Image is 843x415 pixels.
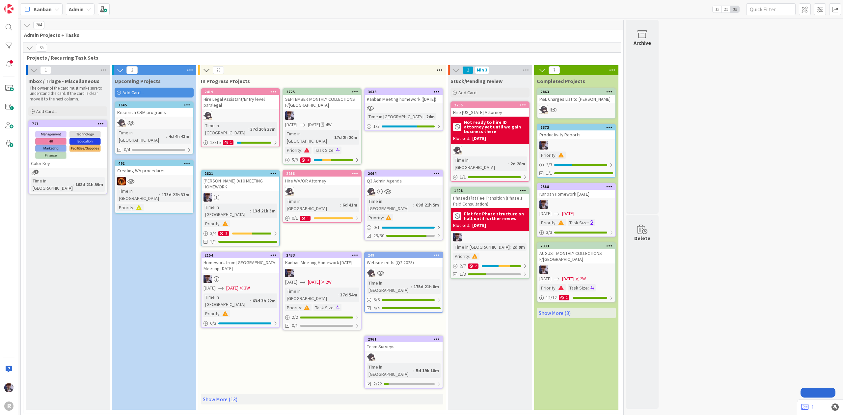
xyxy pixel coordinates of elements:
img: ML [539,141,548,150]
div: 6/6 [365,296,443,304]
div: Time in [GEOGRAPHIC_DATA] [117,129,166,144]
div: 2961 [368,337,443,342]
div: Task Size [313,147,334,154]
div: Hire WA/OR Attorney [283,177,361,185]
div: 727 [32,122,107,126]
div: P&L Charges List to [PERSON_NAME] [537,95,615,103]
div: 2333 [537,243,615,249]
span: : [423,113,424,120]
div: 2373 [537,124,615,130]
img: Visit kanbanzone.com [4,4,14,14]
div: Kanban Meeting Homework [DATE] [283,258,361,267]
span: 1 [34,170,39,174]
div: 462 [118,161,193,166]
span: 7 [549,66,560,74]
div: Time in [GEOGRAPHIC_DATA] [367,198,413,212]
span: Completed Projects [537,78,585,84]
div: 13d 21h 3m [251,207,277,214]
a: Show More (3) [537,308,616,318]
span: 0/4 [124,146,130,153]
div: 2961 [365,336,443,342]
div: 173d 22h 33m [160,191,191,198]
div: KN [365,187,443,196]
div: Time in [GEOGRAPHIC_DATA] [367,363,413,378]
div: KN [451,146,529,154]
div: 3/3 [537,228,615,236]
div: ML [283,111,361,120]
span: 23 [213,66,224,74]
span: 25/30 [373,232,384,239]
div: Color Key [29,159,107,168]
div: 249Website edits (Q2 2025) [365,252,443,267]
div: 2205Hire [US_STATE] Attorney [451,102,529,117]
span: [DATE] [226,285,238,291]
div: Website edits (Q2 2025) [365,258,443,267]
span: 2 / 3 [546,161,552,168]
span: 6 / 6 [373,296,380,303]
div: Q3 Admin Agenda [365,177,443,185]
div: 2064 [368,171,443,176]
span: : [411,283,412,290]
span: : [301,304,302,311]
div: 1645 [118,103,193,107]
span: Upcoming Projects [115,78,161,84]
div: 2205 [454,103,529,107]
div: Priority [285,304,301,311]
div: 2154 [202,252,279,258]
img: KN [204,111,212,120]
span: : [133,204,134,211]
div: Time in [GEOGRAPHIC_DATA] [453,243,510,251]
div: Task Size [313,304,334,311]
span: 1x [713,6,721,13]
div: 2433 [286,253,361,258]
div: 1 [300,216,311,221]
span: : [588,219,589,226]
div: 2154Homework from [GEOGRAPHIC_DATA] Meeting [DATE] [202,252,279,273]
span: 0 / 1 [373,224,380,231]
span: In Progress Projects [201,78,250,84]
div: 1 [223,140,233,145]
div: 3033Kanban Meeting homework ([DATE]) [365,89,443,103]
span: 5 / 9 [292,156,298,163]
div: Priority [117,204,133,211]
div: TR [115,177,193,185]
div: 3 [300,157,311,163]
span: 0/1 [292,322,298,329]
div: [DATE] [472,135,486,142]
div: 2/3 [537,161,615,169]
div: 2 [218,231,229,236]
div: Hire Legal Assistant/Entry level paralegal [202,95,279,109]
div: Team Surveys [365,342,443,351]
span: 1 / 1 [460,174,466,180]
img: ML [285,111,294,120]
div: 1645 [115,102,193,108]
div: 3033 [365,89,443,95]
a: 1 [801,403,814,411]
span: : [220,310,221,317]
b: Admin [69,6,84,13]
div: 2958 [286,171,361,176]
span: 1/1 [546,170,552,177]
div: Creating WA procedures [115,166,193,175]
div: Priority [453,253,469,260]
span: [DATE] [539,210,552,217]
span: : [556,219,557,226]
div: 727 [29,121,107,127]
div: 2373Productivity Reports [537,124,615,139]
span: : [413,201,414,208]
span: : [588,284,589,291]
div: 2588 [540,184,615,189]
div: 2821 [204,171,279,176]
div: 1/3 [365,122,443,130]
div: 2205 [451,102,529,108]
span: [DATE] [562,275,574,282]
b: Flat fee Phase structure on halt until further review [464,211,527,221]
div: Priority [204,310,220,317]
div: 2821[PERSON_NAME] 9/10 MEETING HOMEWORK [202,171,279,191]
div: 2064 [365,171,443,177]
div: 12/121 [537,293,615,302]
div: Time in [GEOGRAPHIC_DATA] [367,113,423,120]
div: Blocked: [453,222,470,229]
div: 37d 54m [339,291,359,298]
span: [DATE] [285,279,297,286]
